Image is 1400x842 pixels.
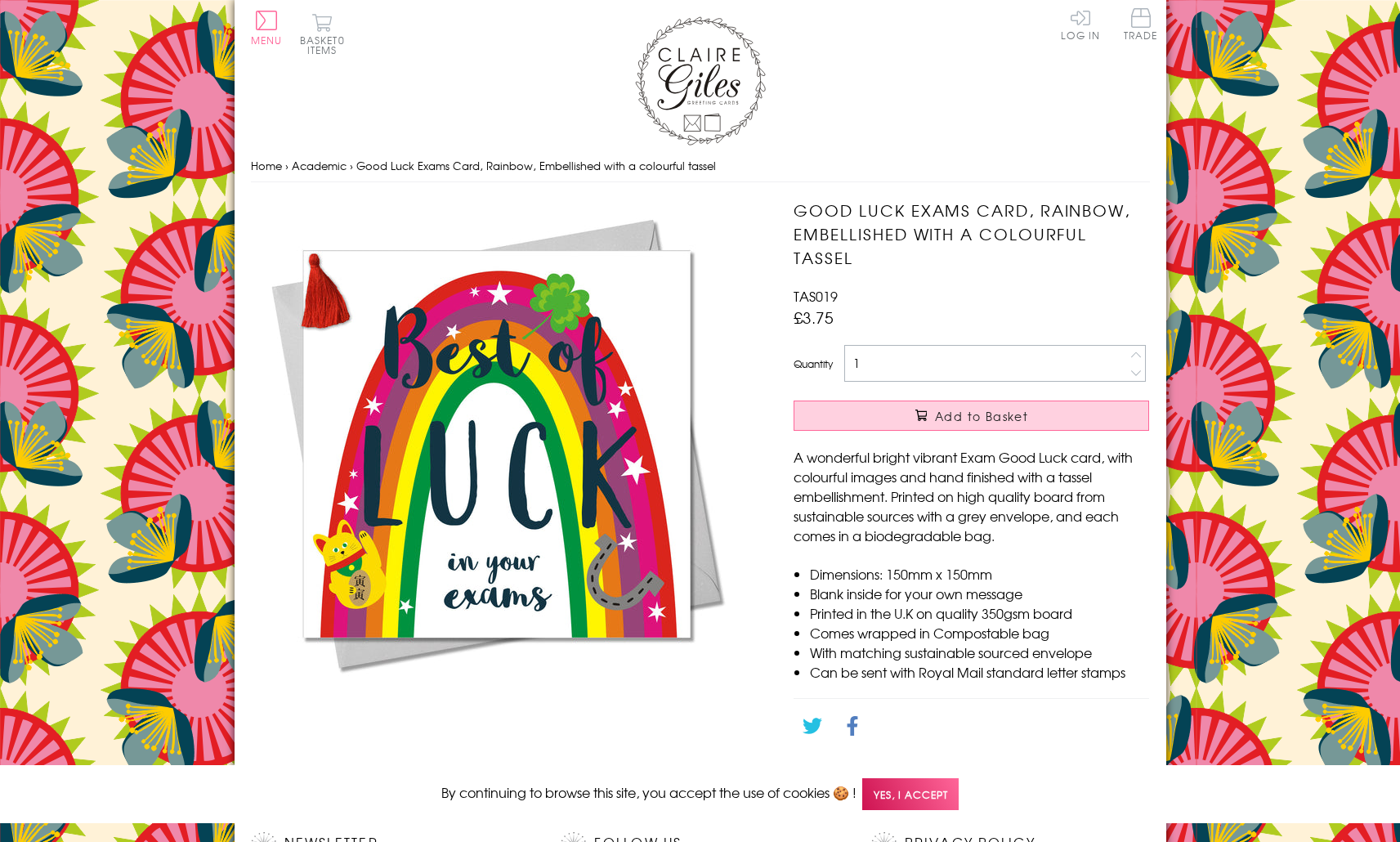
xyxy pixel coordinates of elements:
span: Trade [1124,8,1158,40]
span: £3.75 [794,306,834,329]
span: Menu [251,33,283,47]
a: Go back to the collection [807,760,966,780]
h1: Good Luck Exams Card, Rainbow, Embellished with a colourful tassel [794,199,1149,269]
label: Quantity [794,356,833,371]
button: Menu [251,11,283,45]
a: Log In [1061,8,1100,40]
a: Home [251,158,282,173]
span: 0 items [307,33,345,57]
span: › [285,158,288,173]
p: A wonderful bright vibrant Exam Good Luck card, with colourful images and hand finished with a ta... [794,447,1149,545]
span: Good Luck Exams Card, Rainbow, Embellished with a colourful tassel [356,158,716,173]
button: Add to Basket [794,401,1149,431]
li: Blank inside for your own message [810,584,1149,603]
span: Add to Basket [935,408,1028,424]
span: › [350,158,353,173]
li: With matching sustainable sourced envelope [810,643,1149,662]
li: Can be sent with Royal Mail standard letter stamps [810,662,1149,682]
img: Good Luck Exams Card, Rainbow, Embellished with a colourful tassel [251,199,741,689]
span: TAS019 [794,286,838,306]
span: Yes, I accept [862,778,959,810]
button: Basket0 items [300,13,345,55]
li: Comes wrapped in Compostable bag [810,623,1149,643]
img: Claire Giles Greetings Cards [635,16,766,146]
li: Dimensions: 150mm x 150mm [810,564,1149,584]
a: Trade [1124,8,1158,43]
nav: breadcrumbs [251,150,1150,183]
a: Academic [292,158,347,173]
li: Printed in the U.K on quality 350gsm board [810,603,1149,623]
